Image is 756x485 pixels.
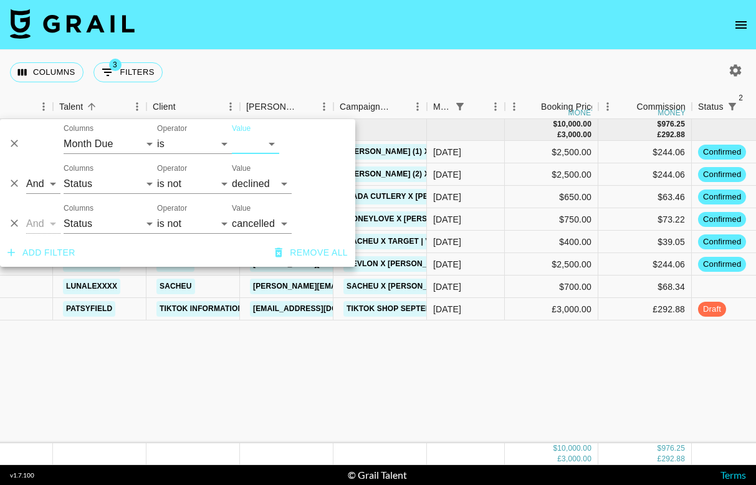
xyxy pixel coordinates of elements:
[698,214,746,226] span: confirmed
[221,97,240,116] button: Menu
[427,95,505,119] div: Month Due
[698,259,746,271] span: confirmed
[64,163,93,174] label: Columns
[598,253,692,276] div: $244.06
[433,281,461,293] div: Sep '25
[505,141,598,163] div: $2,500.00
[232,203,251,214] label: Value
[232,163,251,174] label: Value
[553,443,557,454] div: $
[433,168,461,181] div: Sep '25
[433,213,461,226] div: Sep '25
[598,208,692,231] div: $73.22
[26,214,60,234] select: Logic operator
[661,119,685,130] div: 976.25
[433,303,461,315] div: Sep '25
[433,146,461,158] div: Sep '25
[2,241,80,264] button: Add filter
[598,231,692,253] div: $39.05
[698,169,746,181] span: confirmed
[128,97,146,116] button: Menu
[729,12,754,37] button: open drawer
[636,95,686,119] div: Commission
[658,443,662,454] div: $
[343,256,455,272] a: REVLON x [PERSON_NAME]
[598,163,692,186] div: $244.06
[598,298,692,320] div: £292.88
[240,95,333,119] div: Booker
[562,454,591,464] div: 3,000.00
[343,144,499,160] a: [PERSON_NAME] (1) x [PERSON_NAME]
[469,98,486,115] button: Sort
[408,97,427,116] button: Menu
[698,304,726,315] span: draft
[109,59,122,71] span: 3
[315,97,333,116] button: Menu
[343,166,499,182] a: [PERSON_NAME] (2) x [PERSON_NAME]
[658,109,686,117] div: money
[661,454,685,464] div: 292.88
[63,301,115,317] a: patsyfield
[26,174,60,194] select: Logic operator
[568,109,596,117] div: money
[698,146,746,158] span: confirmed
[5,174,24,193] button: Delete
[724,98,741,115] button: Show filters
[157,203,187,214] label: Operator
[562,130,591,140] div: 3,000.00
[698,95,724,119] div: Status
[343,279,455,294] a: SACHEU x [PERSON_NAME]
[598,276,692,298] div: $68.34
[10,62,84,82] button: Select columns
[505,163,598,186] div: $2,500.00
[619,98,636,115] button: Sort
[557,443,591,454] div: 10,000.00
[343,189,482,204] a: Rada Cutlery x [PERSON_NAME]
[34,97,53,116] button: Menu
[250,279,453,294] a: [PERSON_NAME][EMAIL_ADDRESS][DOMAIN_NAME]
[10,9,135,39] img: Grail Talent
[270,241,353,264] button: Remove all
[433,191,461,203] div: Sep '25
[176,98,193,115] button: Sort
[505,298,598,320] div: £3,000.00
[64,123,93,134] label: Columns
[157,123,187,134] label: Operator
[10,471,34,479] div: v 1.7.100
[343,234,490,249] a: Sacheu x Target | Viral Lip Liner
[661,443,685,454] div: 976.25
[698,191,746,203] span: confirmed
[297,98,315,115] button: Sort
[53,95,146,119] div: Talent
[557,130,562,140] div: £
[340,95,391,119] div: Campaign (Type)
[486,97,505,116] button: Menu
[505,231,598,253] div: $400.00
[505,276,598,298] div: $700.00
[720,469,746,481] a: Terms
[433,236,461,248] div: Sep '25
[83,98,100,115] button: Sort
[250,301,390,317] a: [EMAIL_ADDRESS][DOMAIN_NAME]
[724,98,741,115] div: 2 active filters
[63,279,120,294] a: lunalexxxx
[658,119,662,130] div: $
[343,211,471,227] a: Honeylove x [PERSON_NAME]
[505,253,598,276] div: $2,500.00
[5,134,24,153] button: Delete
[698,236,746,248] span: confirmed
[156,301,355,317] a: TikTok Information Technologies UK Limited
[598,141,692,163] div: $244.06
[433,95,451,119] div: Month Due
[598,97,617,116] button: Menu
[505,97,524,116] button: Menu
[64,203,93,214] label: Columns
[348,469,407,481] div: © Grail Talent
[156,279,195,294] a: Sacheu
[391,98,408,115] button: Sort
[153,95,176,119] div: Client
[598,186,692,208] div: $63.46
[246,95,297,119] div: [PERSON_NAME]
[505,186,598,208] div: $650.00
[553,119,557,130] div: $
